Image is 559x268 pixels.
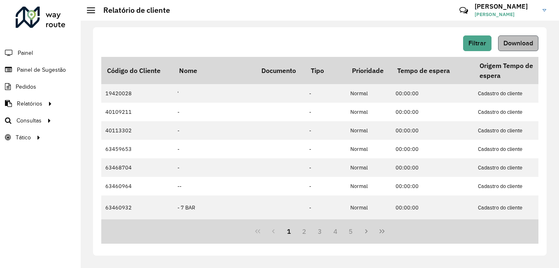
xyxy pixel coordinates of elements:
[305,57,346,84] th: Tipo
[391,177,474,195] td: 00:00:00
[305,158,346,177] td: -
[455,2,473,19] a: Contato Rápido
[474,121,556,140] td: Cadastro do cliente
[296,223,312,239] button: 2
[256,57,305,84] th: Documento
[374,223,390,239] button: Last Page
[17,66,66,74] span: Painel de Sugestão
[16,133,31,142] span: Tático
[312,223,328,239] button: 3
[18,49,33,57] span: Painel
[474,57,556,84] th: Origem Tempo de espera
[101,84,173,103] td: 19420028
[101,140,173,158] td: 63459653
[346,57,391,84] th: Prioridade
[16,116,42,125] span: Consultas
[474,195,556,219] td: Cadastro do cliente
[346,140,391,158] td: Normal
[101,121,173,140] td: 40113302
[346,121,391,140] td: Normal
[305,84,346,103] td: -
[101,57,173,84] th: Código do Cliente
[346,84,391,103] td: Normal
[498,35,538,51] button: Download
[474,177,556,195] td: Cadastro do cliente
[346,177,391,195] td: Normal
[16,82,36,91] span: Pedidos
[17,99,42,108] span: Relatórios
[281,223,297,239] button: 1
[503,40,533,47] span: Download
[101,158,173,177] td: 63468704
[173,57,256,84] th: Nome
[474,158,556,177] td: Cadastro do cliente
[101,177,173,195] td: 63460964
[328,223,343,239] button: 4
[359,223,374,239] button: Next Page
[305,195,346,219] td: -
[346,103,391,121] td: Normal
[305,121,346,140] td: -
[173,195,256,219] td: - 7 BAR
[173,121,256,140] td: -
[95,6,170,15] h2: Relatório de cliente
[391,158,474,177] td: 00:00:00
[474,140,556,158] td: Cadastro do cliente
[391,103,474,121] td: 00:00:00
[305,103,346,121] td: -
[101,103,173,121] td: 40109211
[173,84,256,103] td: '
[173,140,256,158] td: -
[391,84,474,103] td: 00:00:00
[474,103,556,121] td: Cadastro do cliente
[305,140,346,158] td: -
[173,158,256,177] td: -
[173,103,256,121] td: -
[391,57,474,84] th: Tempo de espera
[346,158,391,177] td: Normal
[468,40,486,47] span: Filtrar
[101,195,173,219] td: 63460932
[173,177,256,195] td: --
[391,121,474,140] td: 00:00:00
[343,223,359,239] button: 5
[305,177,346,195] td: -
[391,140,474,158] td: 00:00:00
[475,11,536,18] span: [PERSON_NAME]
[475,2,536,10] h3: [PERSON_NAME]
[474,84,556,103] td: Cadastro do cliente
[346,195,391,219] td: Normal
[463,35,491,51] button: Filtrar
[391,195,474,219] td: 00:00:00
